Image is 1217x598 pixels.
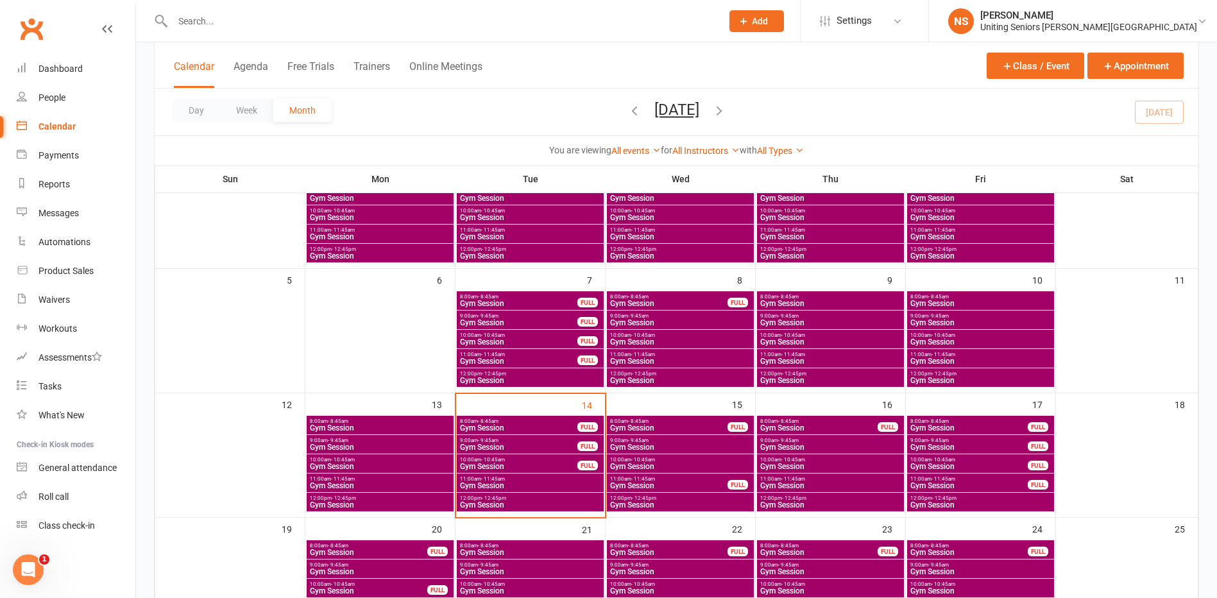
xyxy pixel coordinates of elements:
span: Gym Session [309,424,451,432]
span: - 11:45am [631,352,655,357]
span: - 8:45am [778,543,799,549]
span: - 10:45am [331,208,355,214]
strong: You are viewing [549,145,611,155]
span: Gym Session [760,463,901,470]
span: 10:00am [459,332,578,338]
button: Online Meetings [409,60,482,88]
th: Sat [1056,166,1198,192]
span: - 10:45am [631,457,655,463]
span: - 11:45am [631,227,655,233]
span: - 10:45am [932,208,955,214]
span: Gym Session [459,214,601,221]
span: Gym Session [459,338,578,346]
span: - 10:45am [481,208,505,214]
span: 10:00am [760,332,901,338]
span: - 11:45am [331,476,355,482]
div: 22 [732,518,755,539]
span: Gym Session [309,482,451,490]
span: - 9:45am [928,313,949,319]
span: - 9:45am [328,438,348,443]
span: Gym Session [609,194,751,202]
span: Add [752,16,768,26]
span: Gym Session [910,377,1051,384]
div: FULL [1028,461,1048,470]
span: Gym Session [609,424,728,432]
a: Product Sales [17,257,135,286]
iframe: Intercom live chat [13,554,44,585]
span: 11:00am [609,227,751,233]
span: Gym Session [910,233,1051,241]
span: 10:00am [609,332,751,338]
span: 8:00am [910,418,1028,424]
span: Gym Session [609,482,728,490]
span: - 8:45am [478,418,498,424]
span: - 11:45am [932,352,955,357]
div: FULL [577,422,598,432]
span: 9:00am [309,438,451,443]
span: - 12:45pm [782,495,806,501]
span: Gym Session [760,482,901,490]
div: FULL [577,336,598,346]
input: Search... [169,12,713,30]
span: Gym Session [760,338,901,346]
span: - 11:45am [481,227,505,233]
div: Roll call [38,491,69,502]
span: Gym Session [910,300,1051,307]
div: Uniting Seniors [PERSON_NAME][GEOGRAPHIC_DATA] [980,21,1197,33]
span: 12:00pm [459,246,601,252]
div: What's New [38,410,85,420]
span: 8:00am [309,543,428,549]
div: FULL [427,547,448,556]
span: Gym Session [609,233,751,241]
span: - 8:45am [778,294,799,300]
a: General attendance kiosk mode [17,454,135,483]
span: - 10:45am [331,457,355,463]
span: 11:00am [910,227,1051,233]
th: Sun [155,166,305,192]
span: Gym Session [459,424,578,432]
span: Gym Session [910,194,1051,202]
span: Gym Session [760,443,901,451]
span: 12:00pm [459,495,601,501]
span: 12:00pm [609,371,751,377]
span: - 10:45am [781,208,805,214]
span: 8:00am [609,418,728,424]
span: - 8:45am [928,543,949,549]
div: Reports [38,179,70,189]
span: 9:00am [459,438,578,443]
a: All Types [757,146,804,156]
span: 11:00am [459,352,578,357]
span: 8:00am [910,294,1051,300]
span: Gym Session [760,233,901,241]
span: - 10:45am [932,332,955,338]
a: Automations [17,228,135,257]
span: - 11:45am [932,476,955,482]
div: 11 [1175,269,1198,290]
span: Gym Session [459,319,578,327]
div: Messages [38,208,79,218]
span: 10:00am [910,208,1051,214]
div: Assessments [38,352,102,363]
span: 11:00am [760,352,901,357]
span: Gym Session [309,501,451,509]
span: Gym Session [609,357,751,365]
span: - 11:45am [331,227,355,233]
div: 5 [287,269,305,290]
div: FULL [728,547,748,556]
button: Week [220,99,273,122]
span: 9:00am [609,438,751,443]
span: 9:00am [609,313,751,319]
div: Payments [38,150,79,160]
span: - 10:45am [631,208,655,214]
div: FULL [728,422,748,432]
a: Waivers [17,286,135,314]
a: Clubworx [15,13,47,45]
div: General attendance [38,463,117,473]
span: Gym Session [459,377,601,384]
span: 10:00am [609,208,751,214]
span: 12:00pm [609,495,751,501]
div: Workouts [38,323,77,334]
span: Gym Session [609,252,751,260]
span: - 12:45pm [932,371,957,377]
a: All Instructors [672,146,740,156]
